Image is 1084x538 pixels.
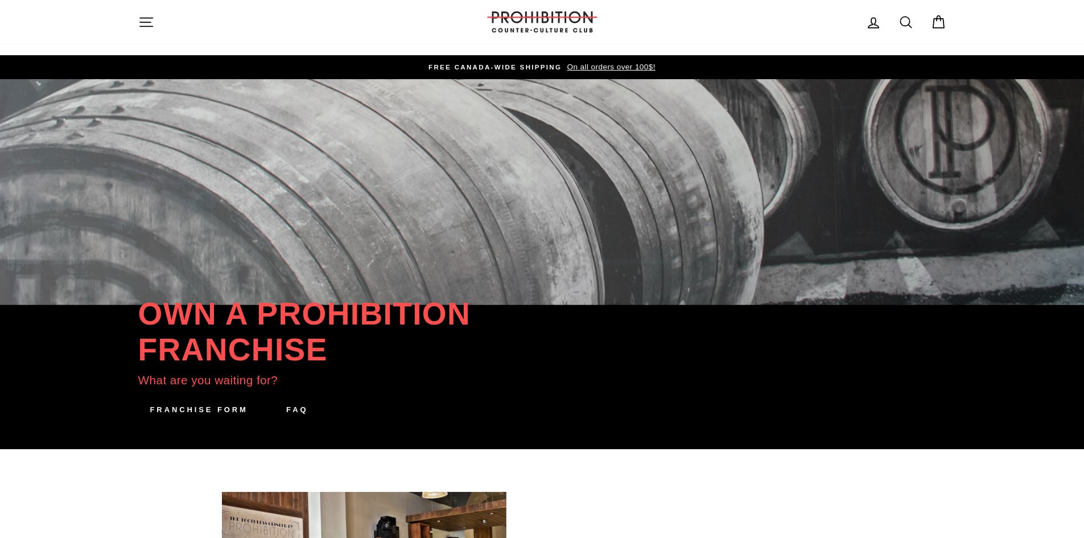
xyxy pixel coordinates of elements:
[564,63,655,71] span: On all orders over 100$!
[138,398,260,422] a: franchise form
[138,296,471,368] div: OWN A PROHIBITION FRANCHISE
[428,64,562,71] span: FREE CANADA-WIDE SHIPPING
[485,11,599,32] img: PROHIBITION COUNTER-CULTURE CLUB
[138,371,278,389] div: What are you waiting for?
[271,398,323,422] a: faq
